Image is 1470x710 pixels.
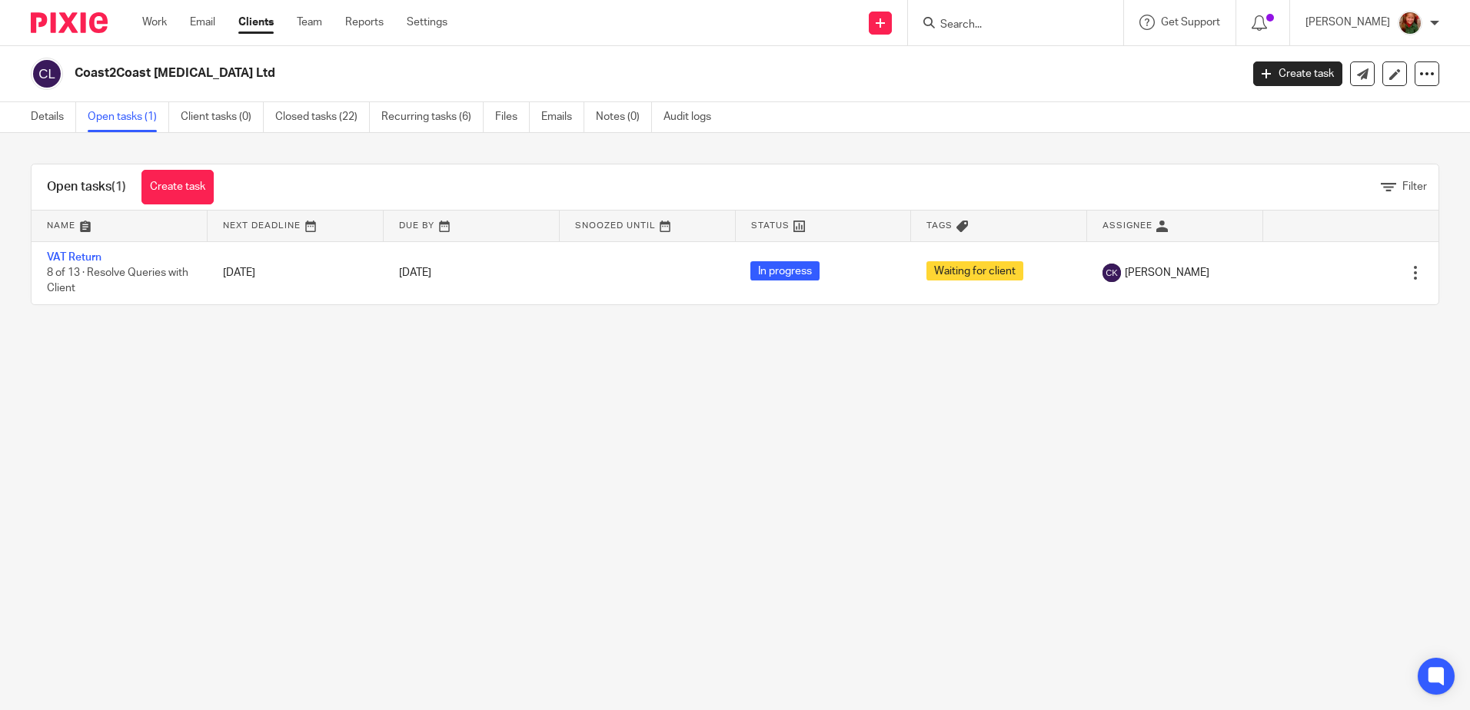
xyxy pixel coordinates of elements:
[1161,17,1220,28] span: Get Support
[275,102,370,132] a: Closed tasks (22)
[1102,264,1121,282] img: svg%3E
[111,181,126,193] span: (1)
[297,15,322,30] a: Team
[142,15,167,30] a: Work
[575,221,656,230] span: Snoozed Until
[141,170,214,204] a: Create task
[88,102,169,132] a: Open tasks (1)
[47,252,101,263] a: VAT Return
[345,15,384,30] a: Reports
[1125,265,1209,280] span: [PERSON_NAME]
[541,102,584,132] a: Emails
[1398,11,1422,35] img: sallycropped.JPG
[31,58,63,90] img: svg%3E
[47,267,188,294] span: 8 of 13 · Resolve Queries with Client
[190,15,215,30] a: Email
[31,102,76,132] a: Details
[381,102,484,132] a: Recurring tasks (6)
[596,102,652,132] a: Notes (0)
[47,179,126,195] h1: Open tasks
[75,65,999,81] h2: Coast2Coast [MEDICAL_DATA] Ltd
[208,241,384,304] td: [DATE]
[495,102,530,132] a: Files
[926,221,953,230] span: Tags
[939,18,1077,32] input: Search
[31,12,108,33] img: Pixie
[1402,181,1427,192] span: Filter
[1305,15,1390,30] p: [PERSON_NAME]
[238,15,274,30] a: Clients
[399,267,431,278] span: [DATE]
[1253,61,1342,86] a: Create task
[751,221,790,230] span: Status
[926,261,1023,280] span: Waiting for client
[407,15,447,30] a: Settings
[181,102,264,132] a: Client tasks (0)
[750,261,820,280] span: In progress
[663,102,723,132] a: Audit logs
